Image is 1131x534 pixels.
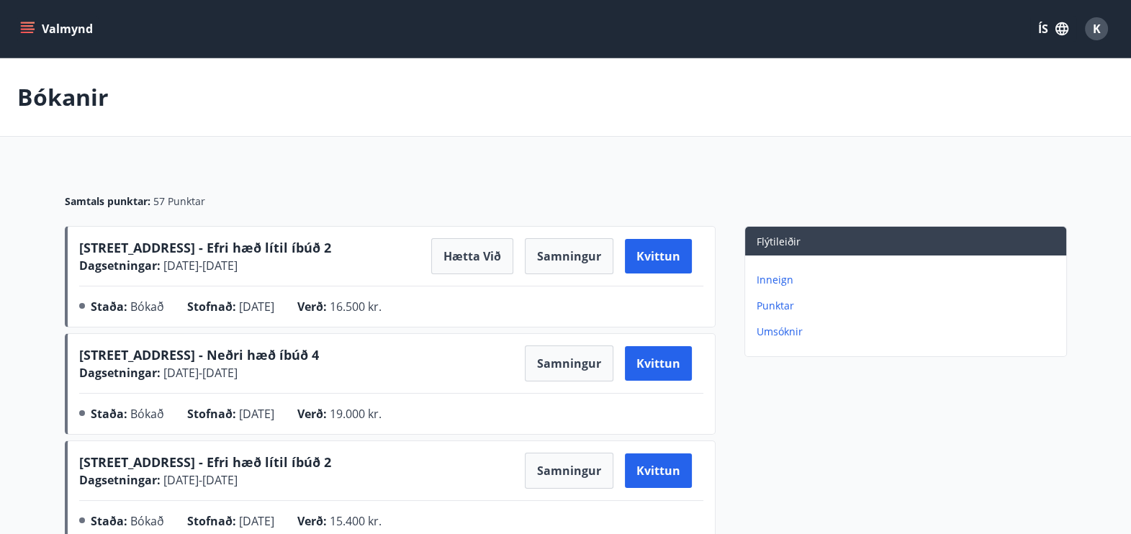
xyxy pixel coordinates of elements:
span: Bókað [130,406,164,422]
button: Samningur [525,238,613,274]
span: [STREET_ADDRESS] - Neðri hæð íbúð 4 [79,346,319,363]
span: [DATE] - [DATE] [161,365,238,381]
span: Stofnað : [187,299,236,314]
span: Verð : [297,406,327,422]
span: Stofnað : [187,513,236,529]
span: Samtals punktar : [65,194,150,209]
button: Kvittun [625,346,692,381]
span: 19.000 kr. [330,406,382,422]
p: Bókanir [17,81,109,113]
span: 16.500 kr. [330,299,382,314]
span: Bókað [130,299,164,314]
button: Hætta við [431,238,513,274]
span: Staða : [91,513,127,529]
span: Dagsetningar : [79,472,161,488]
span: Bókað [130,513,164,529]
button: Kvittun [625,453,692,488]
p: Inneign [757,273,1060,287]
span: Verð : [297,513,327,529]
span: 57 Punktar [153,194,205,209]
span: Staða : [91,299,127,314]
button: ÍS [1030,16,1076,42]
span: [STREET_ADDRESS] - Efri hæð lítil íbúð 2 [79,453,331,471]
button: Samningur [525,345,613,381]
span: [DATE] [239,513,274,529]
span: [DATE] - [DATE] [161,472,238,488]
button: menu [17,16,99,42]
span: K [1093,21,1101,37]
button: K [1079,12,1114,46]
span: Dagsetningar : [79,365,161,381]
span: 15.400 kr. [330,513,382,529]
p: Punktar [757,299,1060,313]
button: Samningur [525,453,613,489]
span: [STREET_ADDRESS] - Efri hæð lítil íbúð 2 [79,239,331,256]
span: Dagsetningar : [79,258,161,273]
span: Flýtileiðir [757,235,801,248]
span: [DATE] [239,406,274,422]
button: Kvittun [625,239,692,273]
span: [DATE] - [DATE] [161,258,238,273]
span: [DATE] [239,299,274,314]
span: Staða : [91,406,127,422]
p: Umsóknir [757,325,1060,339]
span: Verð : [297,299,327,314]
span: Stofnað : [187,406,236,422]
